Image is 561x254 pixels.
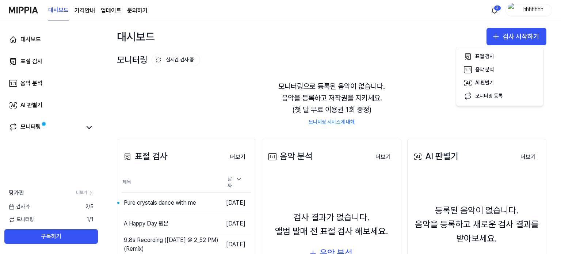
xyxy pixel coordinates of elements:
[87,216,93,223] span: 1 / 1
[122,173,219,193] th: 제목
[486,28,546,45] button: 검사 시작하기
[9,189,24,197] span: 평가판
[124,219,169,228] div: A Happy Day 원본
[267,149,313,163] div: 음악 분석
[475,92,503,100] div: 모니터링 등록
[494,5,501,11] div: 3
[309,118,355,126] a: 모니터링 서비스에 대해
[20,57,42,66] div: 표절 검사
[489,4,500,16] button: 알림3
[20,101,42,110] div: AI 판별기
[117,72,546,134] div: 모니터링으로 등록된 음악이 없습니다. 음악을 등록하고 저작권을 지키세요. (첫 달 무료 이용권 1회 증정)
[475,53,494,60] div: 표절 검사
[20,122,41,133] div: 모니터링
[225,173,245,192] div: 날짜
[475,66,494,73] div: 음악 분석
[124,198,196,207] div: Pure crystals dance with me
[9,122,82,133] a: 모니터링
[76,190,93,196] a: 더보기
[4,75,98,92] a: 음악 분석
[459,90,540,103] button: 모니터링 등록
[370,150,397,164] button: 더보기
[459,76,540,90] button: AI 판별기
[275,211,388,239] div: 검사 결과가 없습니다. 앨범 발매 전 표절 검사 해보세요.
[127,6,148,15] a: 문의하기
[412,204,542,246] div: 등록된 음악이 없습니다. 음악을 등록하고 새로운 검사 결과를 받아보세요.
[122,149,168,163] div: 표절 검사
[117,28,155,45] div: 대시보드
[459,50,540,63] button: 표절 검사
[508,3,517,18] img: profile
[152,54,200,66] button: 실시간 검사 중
[515,149,542,164] a: 더보기
[370,149,397,164] a: 더보기
[459,63,540,76] button: 음악 분석
[20,79,42,88] div: 음악 분석
[475,79,494,87] div: AI 판별기
[219,213,251,234] td: [DATE]
[519,6,547,14] div: hhhhhhh
[4,229,98,244] button: 구독하기
[412,149,458,163] div: AI 판별기
[219,192,251,213] td: [DATE]
[224,150,251,164] button: 더보기
[20,35,41,44] div: 대시보드
[48,0,69,20] a: 대시보드
[515,150,542,164] button: 더보기
[4,53,98,70] a: 표절 검사
[505,4,552,16] button: profilehhhhhhh
[85,203,93,211] span: 2 / 5
[224,149,251,164] a: 더보기
[101,6,121,15] a: 업데이트
[490,6,499,15] img: 알림
[117,53,200,67] div: 모니터링
[75,6,95,15] a: 가격안내
[9,203,30,211] span: 검사 수
[124,236,219,253] div: 9.8s Recording ([DATE] @ 2_52 PM) (Remix)
[9,216,34,223] span: 모니터링
[4,96,98,114] a: AI 판별기
[4,31,98,48] a: 대시보드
